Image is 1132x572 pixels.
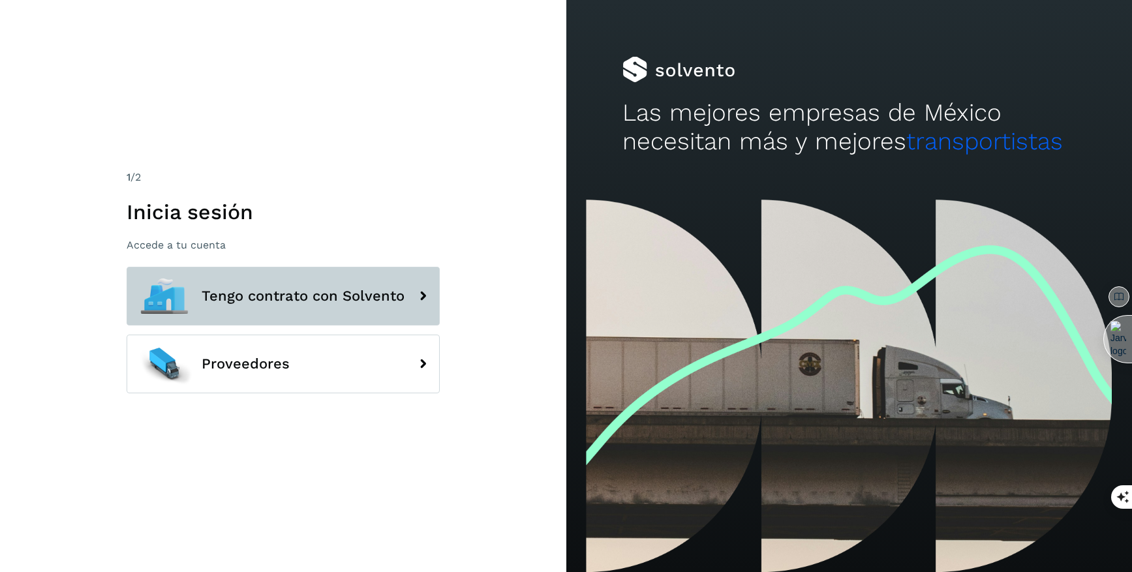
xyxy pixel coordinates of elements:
h2: Las mejores empresas de México necesitan más y mejores [622,98,1075,157]
span: Proveedores [202,356,290,372]
button: Proveedores [127,335,440,393]
span: transportistas [906,127,1063,155]
h1: Inicia sesión [127,200,440,224]
p: Accede a tu cuenta [127,239,440,251]
button: Tengo contrato con Solvento [127,267,440,325]
span: Tengo contrato con Solvento [202,288,405,304]
span: 1 [127,171,130,183]
div: /2 [127,170,440,185]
